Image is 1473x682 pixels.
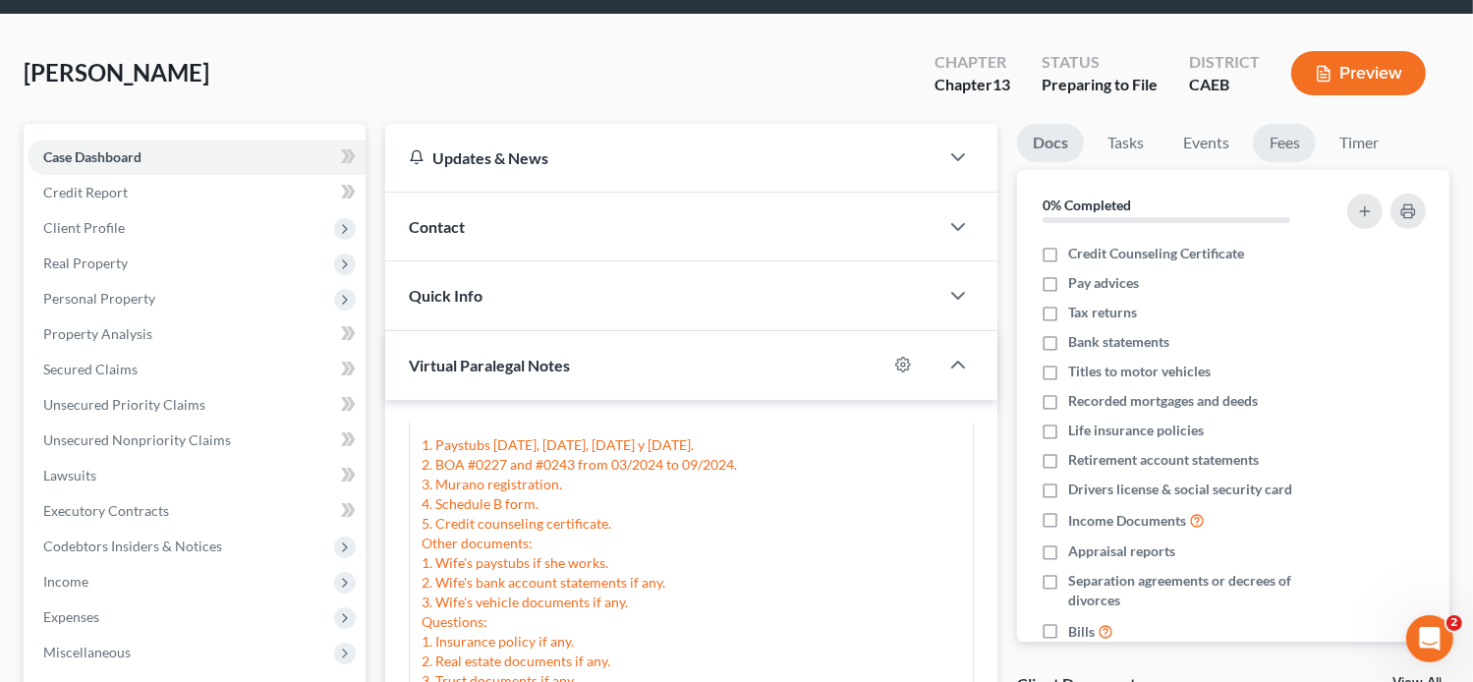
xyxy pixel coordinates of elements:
[1042,74,1158,96] div: Preparing to File
[1068,480,1292,499] span: Drivers license & social security card
[1068,273,1139,293] span: Pay advices
[1068,362,1211,381] span: Titles to motor vehicles
[1068,511,1186,531] span: Income Documents
[409,147,916,168] div: Updates & News
[43,467,96,483] span: Lawsuits
[1068,391,1258,411] span: Recorded mortgages and deeds
[409,356,570,374] span: Virtual Paralegal Notes
[28,423,366,458] a: Unsecured Nonpriority Claims
[43,502,169,519] span: Executory Contracts
[28,387,366,423] a: Unsecured Priority Claims
[28,316,366,352] a: Property Analysis
[1291,51,1426,95] button: Preview
[43,538,222,554] span: Codebtors Insiders & Notices
[1068,571,1325,610] span: Separation agreements or decrees of divorces
[1068,622,1095,642] span: Bills
[935,51,1010,74] div: Chapter
[1068,421,1204,440] span: Life insurance policies
[1068,450,1259,470] span: Retirement account statements
[43,431,231,448] span: Unsecured Nonpriority Claims
[28,458,366,493] a: Lawsuits
[1167,124,1245,162] a: Events
[43,219,125,236] span: Client Profile
[28,493,366,529] a: Executory Contracts
[43,573,88,590] span: Income
[28,352,366,387] a: Secured Claims
[43,184,128,200] span: Credit Report
[43,396,205,413] span: Unsecured Priority Claims
[1068,541,1175,561] span: Appraisal reports
[1042,51,1158,74] div: Status
[1092,124,1160,162] a: Tasks
[24,58,209,86] span: [PERSON_NAME]
[1068,332,1169,352] span: Bank statements
[1189,51,1260,74] div: District
[28,175,366,210] a: Credit Report
[935,74,1010,96] div: Chapter
[43,361,138,377] span: Secured Claims
[992,75,1010,93] span: 13
[409,286,482,305] span: Quick Info
[43,255,128,271] span: Real Property
[43,290,155,307] span: Personal Property
[43,644,131,660] span: Miscellaneous
[1017,124,1084,162] a: Docs
[28,140,366,175] a: Case Dashboard
[43,148,142,165] span: Case Dashboard
[1253,124,1316,162] a: Fees
[409,217,465,236] span: Contact
[1068,244,1244,263] span: Credit Counseling Certificate
[1043,197,1131,213] strong: 0% Completed
[1406,615,1453,662] iframe: Intercom live chat
[1324,124,1394,162] a: Timer
[43,608,99,625] span: Expenses
[1068,303,1137,322] span: Tax returns
[1189,74,1260,96] div: CAEB
[43,325,152,342] span: Property Analysis
[1446,615,1462,631] span: 2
